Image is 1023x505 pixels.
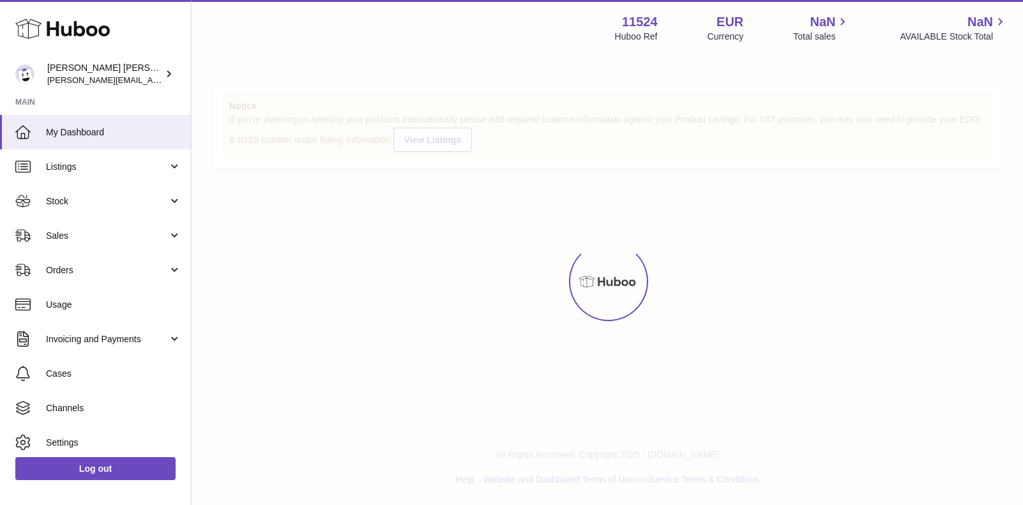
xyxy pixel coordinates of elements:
span: Stock [46,195,168,207]
img: marie@teitv.com [15,64,34,84]
span: [PERSON_NAME][EMAIL_ADDRESS][DOMAIN_NAME] [47,75,256,85]
span: Invoicing and Payments [46,333,168,345]
a: NaN Total sales [793,13,850,43]
span: Usage [46,299,181,311]
span: NaN [967,13,993,31]
span: Channels [46,402,181,414]
a: NaN AVAILABLE Stock Total [900,13,1008,43]
span: Sales [46,230,168,242]
span: Total sales [793,31,850,43]
span: Listings [46,161,168,173]
strong: EUR [716,13,743,31]
span: My Dashboard [46,126,181,139]
span: Orders [46,264,168,276]
a: Log out [15,457,176,480]
span: NaN [810,13,835,31]
div: [PERSON_NAME] [PERSON_NAME] [47,62,162,86]
span: Settings [46,437,181,449]
span: Cases [46,368,181,380]
div: Huboo Ref [615,31,658,43]
strong: 11524 [622,13,658,31]
span: AVAILABLE Stock Total [900,31,1008,43]
div: Currency [708,31,744,43]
